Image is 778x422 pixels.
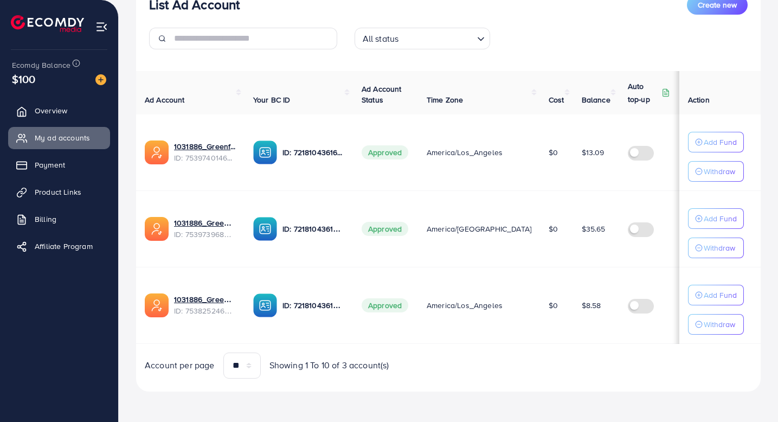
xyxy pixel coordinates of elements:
a: Affiliate Program [8,235,110,257]
div: <span class='underline'>1031886_Greenfecom03_1755482651341</span></br>7539739684470915079 [174,218,236,240]
div: <span class='underline'>1031886_Greenfecom02_1755482628164</span></br>7539740146200330257 [174,141,236,163]
p: Withdraw [704,318,735,331]
img: menu [95,21,108,33]
a: 1031886_Greenfecom02_1755482628164 [174,141,236,152]
p: Withdraw [704,241,735,254]
span: ID: 7539740146200330257 [174,152,236,163]
span: Ad Account Status [362,84,402,105]
a: 1031886_Greenfecom03_1755482651341 [174,218,236,228]
img: logo [11,15,84,32]
img: ic-ads-acc.e4c84228.svg [145,293,169,317]
a: Payment [8,154,110,176]
img: ic-ads-acc.e4c84228.svg [145,217,169,241]
span: Account per page [145,359,215,372]
p: Auto top-up [628,80,659,106]
span: Ad Account [145,94,185,105]
span: $0 [549,300,558,311]
span: America/[GEOGRAPHIC_DATA] [427,223,531,234]
span: $100 [12,71,36,87]
button: Add Fund [688,132,744,152]
span: America/Los_Angeles [427,147,503,158]
img: ic-ba-acc.ded83a64.svg [253,140,277,164]
span: $13.09 [582,147,605,158]
button: Withdraw [688,238,744,258]
span: Approved [362,222,408,236]
button: Add Fund [688,285,744,305]
iframe: Chat [732,373,770,414]
input: Search for option [402,29,472,47]
span: Action [688,94,710,105]
p: Withdraw [704,165,735,178]
span: $0 [549,223,558,234]
span: $35.65 [582,223,606,234]
p: Add Fund [704,289,737,302]
span: Ecomdy Balance [12,60,70,71]
span: Balance [582,94,610,105]
span: Billing [35,214,56,225]
p: Add Fund [704,136,737,149]
button: Add Fund [688,208,744,229]
span: Cost [549,94,564,105]
span: All status [361,31,401,47]
button: Withdraw [688,161,744,182]
div: Search for option [355,28,490,49]
span: ID: 7538252463514714130 [174,305,236,316]
a: 1031886_Greenfecom_1755136292418 [174,294,236,305]
span: Your BC ID [253,94,291,105]
a: My ad accounts [8,127,110,149]
a: Product Links [8,181,110,203]
span: ID: 7539739684470915079 [174,229,236,240]
p: ID: 7218104361627566082 [282,299,344,312]
span: Approved [362,145,408,159]
p: ID: 7218104361627566082 [282,146,344,159]
img: ic-ba-acc.ded83a64.svg [253,217,277,241]
img: image [95,74,106,85]
span: My ad accounts [35,132,90,143]
a: Billing [8,208,110,230]
img: ic-ads-acc.e4c84228.svg [145,140,169,164]
span: Payment [35,159,65,170]
p: ID: 7218104361627566082 [282,222,344,235]
span: Product Links [35,187,81,197]
span: Overview [35,105,67,116]
p: Add Fund [704,212,737,225]
div: <span class='underline'>1031886_Greenfecom_1755136292418</span></br>7538252463514714130 [174,294,236,316]
span: America/Los_Angeles [427,300,503,311]
span: Affiliate Program [35,241,93,252]
span: Approved [362,298,408,312]
span: Showing 1 To 10 of 3 account(s) [269,359,389,372]
span: Time Zone [427,94,463,105]
span: $0 [549,147,558,158]
button: Withdraw [688,314,744,335]
img: ic-ba-acc.ded83a64.svg [253,293,277,317]
span: $8.58 [582,300,601,311]
a: Overview [8,100,110,122]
